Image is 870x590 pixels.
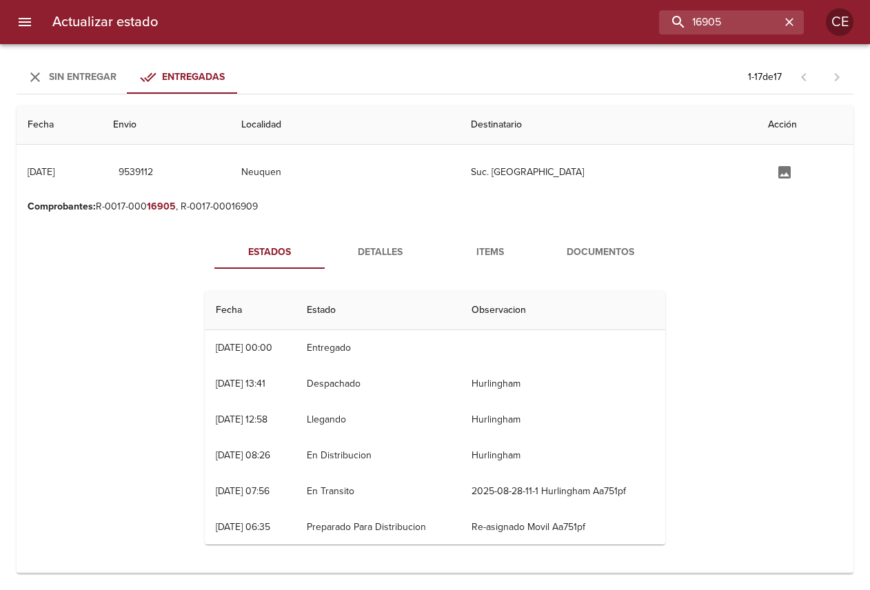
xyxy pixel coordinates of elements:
[216,414,267,425] div: [DATE] 12:58
[216,378,265,389] div: [DATE] 13:41
[119,164,153,181] span: 9539112
[17,105,102,145] th: Fecha
[205,291,296,330] th: Fecha
[296,291,460,330] th: Estado
[296,366,460,402] td: Despachado
[461,291,665,330] th: Observacion
[333,244,427,261] span: Detalles
[216,485,270,497] div: [DATE] 07:56
[216,449,270,461] div: [DATE] 08:26
[460,105,758,145] th: Destinatario
[147,201,176,212] em: 16905
[461,402,665,438] td: Hurlingham
[460,145,758,200] td: Suc. [GEOGRAPHIC_DATA]
[748,70,782,84] p: 1 - 17 de 17
[214,236,656,269] div: Tabs detalle de guia
[554,244,647,261] span: Documentos
[826,8,853,36] div: CE
[28,166,54,178] div: [DATE]
[296,402,460,438] td: Llegando
[461,438,665,474] td: Hurlingham
[230,105,460,145] th: Localidad
[443,244,537,261] span: Items
[787,70,820,83] span: Pagina anterior
[296,438,460,474] td: En Distribucion
[17,61,237,94] div: Tabs Envios
[461,474,665,509] td: 2025-08-28-11-1 Hurlingham Aa751pf
[230,145,460,200] td: Neuquen
[216,521,270,533] div: [DATE] 06:35
[461,366,665,402] td: Hurlingham
[28,201,96,212] b: Comprobantes :
[461,509,665,545] td: Re-asignado Movil Aa751pf
[768,165,801,177] span: Agregar documentación
[49,71,117,83] span: Sin Entregar
[52,11,158,33] h6: Actualizar estado
[296,330,460,366] td: Entregado
[102,105,231,145] th: Envio
[659,10,780,34] input: buscar
[113,160,159,185] button: 9539112
[826,8,853,36] div: Abrir información de usuario
[8,6,41,39] button: menu
[162,71,225,83] span: Entregadas
[216,342,272,354] div: [DATE] 00:00
[820,61,853,94] span: Pagina siguiente
[296,509,460,545] td: Preparado Para Distribucion
[757,105,853,145] th: Acción
[296,474,460,509] td: En Transito
[28,200,842,214] p: R-0017-000 , R-0017-00016909
[223,244,316,261] span: Estados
